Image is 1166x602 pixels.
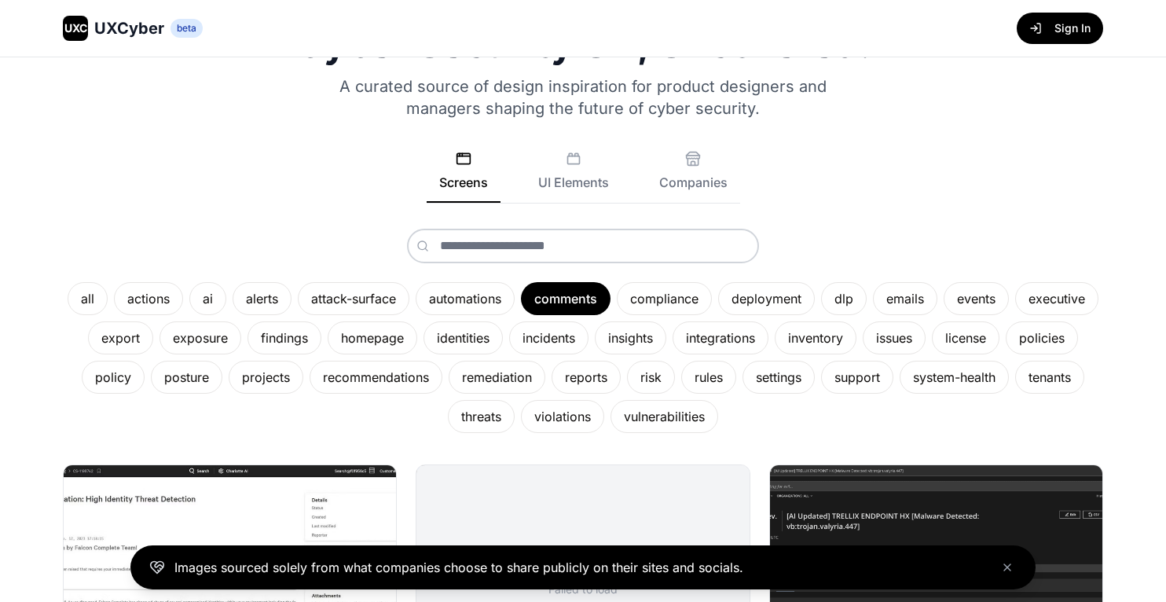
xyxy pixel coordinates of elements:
div: exposure [159,321,241,354]
div: system-health [900,361,1009,394]
div: tenants [1015,361,1084,394]
div: rules [681,361,736,394]
div: emails [873,282,937,315]
div: threats [448,400,515,433]
button: Screens [427,151,500,203]
div: comments [521,282,610,315]
div: dlp [821,282,867,315]
button: Close banner [998,558,1017,577]
div: deployment [718,282,815,315]
div: vulnerabilities [610,400,718,433]
div: attack-surface [298,282,409,315]
div: settings [742,361,815,394]
div: inventory [775,321,856,354]
div: integrations [673,321,768,354]
div: insights [595,321,666,354]
button: Companies [647,151,740,203]
div: violations [521,400,604,433]
button: UI Elements [526,151,621,203]
div: incidents [509,321,588,354]
p: Images sourced solely from what companies choose to share publicly on their sites and socials. [174,558,743,577]
div: risk [627,361,675,394]
div: findings [247,321,321,354]
div: identities [423,321,503,354]
h1: Cyber Security UX, Uncovered. [63,25,1103,63]
span: UXCyber [94,17,164,39]
div: reports [552,361,621,394]
div: support [821,361,893,394]
div: issues [863,321,926,354]
span: beta [170,19,203,38]
div: homepage [328,321,417,354]
div: export [88,321,153,354]
div: automations [416,282,515,315]
div: posture [151,361,222,394]
a: UXCUXCyberbeta [63,16,203,41]
div: license [932,321,999,354]
div: ai [189,282,226,315]
div: actions [114,282,183,315]
button: Sign In [1017,13,1103,44]
div: compliance [617,282,712,315]
div: policy [82,361,145,394]
div: all [68,282,108,315]
div: events [944,282,1009,315]
div: recommendations [310,361,442,394]
div: executive [1015,282,1098,315]
div: projects [229,361,303,394]
p: A curated source of design inspiration for product designers and managers shaping the future of c... [319,75,847,119]
div: alerts [233,282,291,315]
span: UXC [64,20,87,36]
div: policies [1006,321,1078,354]
div: remediation [449,361,545,394]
